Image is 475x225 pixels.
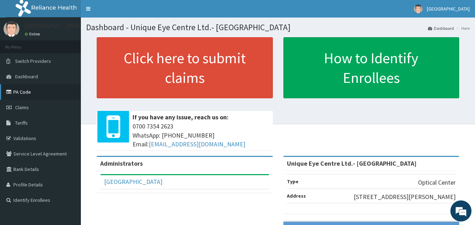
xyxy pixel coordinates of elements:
[25,23,83,29] p: [GEOGRAPHIC_DATA]
[100,159,143,167] b: Administrators
[283,37,460,98] a: How to Identify Enrollees
[354,192,456,201] p: [STREET_ADDRESS][PERSON_NAME]
[15,120,28,126] span: Tariffs
[97,37,273,98] a: Click here to submit claims
[287,193,306,199] b: Address
[104,178,162,186] a: [GEOGRAPHIC_DATA]
[25,32,41,37] a: Online
[133,113,229,121] b: If you have any issue, reach us on:
[15,104,29,111] span: Claims
[428,25,454,31] a: Dashboard
[287,159,417,167] strong: Unique Eye Centre Ltd.- [GEOGRAPHIC_DATA]
[86,23,470,32] h1: Dashboard - Unique Eye Centre Ltd.- [GEOGRAPHIC_DATA]
[15,73,38,80] span: Dashboard
[414,5,423,13] img: User Image
[455,25,470,31] li: Here
[149,140,245,148] a: [EMAIL_ADDRESS][DOMAIN_NAME]
[133,122,269,149] span: 0700 7354 2623 WhatsApp: [PHONE_NUMBER] Email:
[287,178,299,185] b: Type
[418,178,456,187] p: Optical Center
[15,58,51,64] span: Switch Providers
[427,6,470,12] span: [GEOGRAPHIC_DATA]
[4,21,19,37] img: User Image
